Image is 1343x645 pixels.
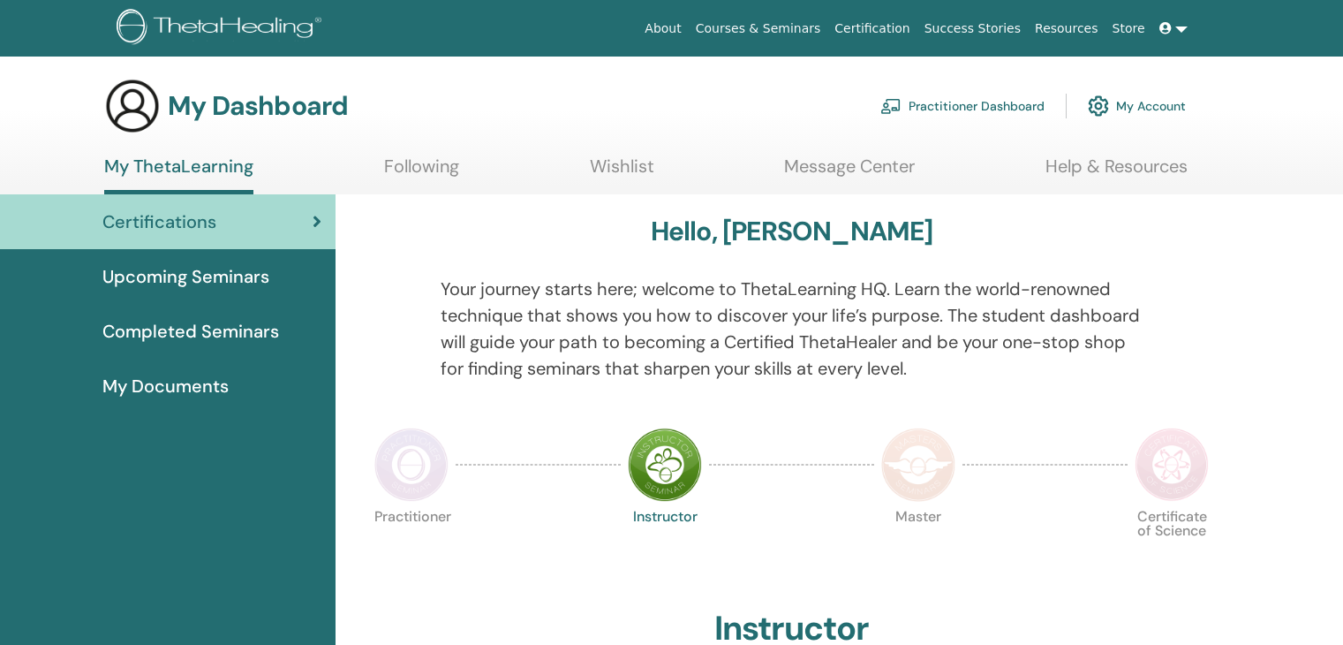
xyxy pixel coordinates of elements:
[1135,510,1209,584] p: Certificate of Science
[102,318,279,345] span: Completed Seminars
[102,263,269,290] span: Upcoming Seminars
[689,12,828,45] a: Courses & Seminars
[628,428,702,502] img: Instructor
[880,98,902,114] img: chalkboard-teacher.svg
[1088,91,1109,121] img: cog.svg
[1028,12,1105,45] a: Resources
[880,87,1045,125] a: Practitioner Dashboard
[374,428,449,502] img: Practitioner
[441,276,1143,382] p: Your journey starts here; welcome to ThetaLearning HQ. Learn the world-renowned technique that sh...
[104,78,161,134] img: generic-user-icon.jpg
[117,9,328,49] img: logo.png
[1088,87,1186,125] a: My Account
[881,428,955,502] img: Master
[384,156,459,190] a: Following
[168,90,348,122] h3: My Dashboard
[1105,12,1152,45] a: Store
[651,216,933,247] h3: Hello, [PERSON_NAME]
[628,510,702,584] p: Instructor
[827,12,917,45] a: Certification
[374,510,449,584] p: Practitioner
[784,156,915,190] a: Message Center
[1045,156,1188,190] a: Help & Resources
[102,373,229,399] span: My Documents
[881,510,955,584] p: Master
[102,209,216,235] span: Certifications
[917,12,1028,45] a: Success Stories
[638,12,688,45] a: About
[104,156,253,194] a: My ThetaLearning
[590,156,654,190] a: Wishlist
[1135,428,1209,502] img: Certificate of Science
